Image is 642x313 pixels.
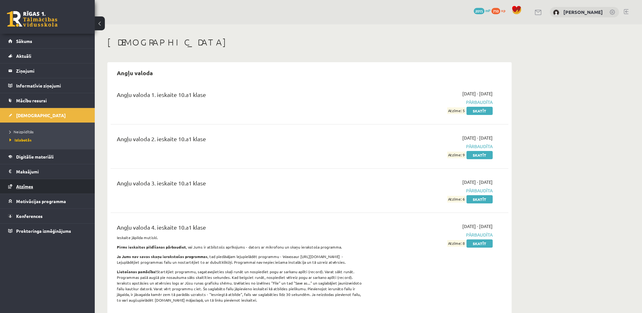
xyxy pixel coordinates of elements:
[474,8,484,14] span: 2015
[8,63,87,78] a: Ziņojumi
[8,93,87,108] a: Mācību resursi
[374,232,493,238] span: Pārbaudīta
[117,179,364,190] div: Angļu valoda 3. ieskaite 10.a1 klase
[8,149,87,164] a: Digitālie materiāli
[9,137,88,143] a: Izlabotās
[117,244,364,250] p: , vai Jums ir atbilstošs aprīkojums - dators ar mikrofonu un skaņu ierakstoša programma.
[8,209,87,223] a: Konferences
[447,196,465,202] span: Atzīme: 6
[374,187,493,194] span: Pārbaudīta
[16,112,66,118] span: [DEMOGRAPHIC_DATA]
[16,154,54,160] span: Digitālie materiāli
[16,78,87,93] legend: Informatīvie ziņojumi
[16,164,87,179] legend: Maksājumi
[462,179,493,185] span: [DATE] - [DATE]
[117,90,364,102] div: Angļu valoda 1. ieskaite 10.a1 klase
[9,129,88,135] a: Neizpildītās
[8,179,87,194] a: Atzīmes
[117,254,364,265] p: , tad piedāvājam lejupielādēt programmu - Wavosaur [URL][DOMAIN_NAME] - Lejuplādējiet programmas ...
[374,143,493,150] span: Pārbaudīta
[16,53,31,59] span: Aktuāli
[474,8,490,13] a: 2015 mP
[117,269,157,274] strong: Lietošanas pamācība!
[16,98,47,103] span: Mācību resursi
[16,198,66,204] span: Motivācijas programma
[485,8,490,13] span: mP
[16,228,71,234] span: Proktoringa izmēģinājums
[117,235,364,240] p: Ieskaite jāpilda mutiski.
[117,254,207,259] strong: Ja Jums nav savas skaņu ierakstošas programmas
[563,9,603,15] a: [PERSON_NAME]
[107,37,512,48] h1: [DEMOGRAPHIC_DATA]
[111,65,159,80] h2: Angļu valoda
[466,195,493,203] a: Skatīt
[8,108,87,123] a: [DEMOGRAPHIC_DATA]
[8,49,87,63] a: Aktuāli
[466,107,493,115] a: Skatīt
[491,8,508,13] a: 710 xp
[8,164,87,179] a: Maksājumi
[447,107,465,114] span: Atzīme: 5
[491,8,500,14] span: 710
[466,239,493,248] a: Skatīt
[374,99,493,105] span: Pārbaudīta
[8,194,87,208] a: Motivācijas programma
[16,63,87,78] legend: Ziņojumi
[9,137,32,142] span: Izlabotās
[117,244,186,250] strong: Pirms ieskaites pildīšanas pārbaudiet
[117,269,364,303] p: Startējiet programmu, sagatavojieties skaļi runāt un nospiediet pogu ar sarkanu aplīti (record). ...
[462,223,493,230] span: [DATE] - [DATE]
[8,224,87,238] a: Proktoringa izmēģinājums
[8,78,87,93] a: Informatīvie ziņojumi
[501,8,505,13] span: xp
[447,240,465,247] span: Atzīme: 8
[16,184,33,189] span: Atzīmes
[9,129,33,134] span: Neizpildītās
[553,9,559,16] img: Viktorija Bērziņa
[466,151,493,159] a: Skatīt
[462,135,493,141] span: [DATE] - [DATE]
[447,152,465,158] span: Atzīme: 9
[7,11,57,27] a: Rīgas 1. Tālmācības vidusskola
[8,34,87,48] a: Sākums
[462,90,493,97] span: [DATE] - [DATE]
[117,135,364,146] div: Angļu valoda 2. ieskaite 10.a1 klase
[117,223,364,235] div: Angļu valoda 4. ieskaite 10.a1 klase
[16,213,43,219] span: Konferences
[16,38,32,44] span: Sākums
